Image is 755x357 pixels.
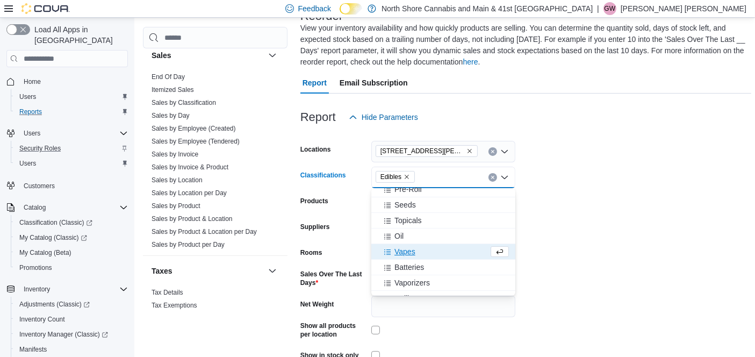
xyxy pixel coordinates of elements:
button: Sales [152,50,264,61]
a: Itemized Sales [152,86,194,94]
button: Inventory Count [11,312,132,327]
span: Users [15,157,128,170]
a: Inventory Manager (Classic) [15,328,112,341]
button: Manifests [11,342,132,357]
button: Close list of options [500,173,509,182]
span: Vapes [394,246,415,257]
span: Users [24,129,40,138]
div: Taxes [143,286,287,316]
span: Report [303,72,327,94]
span: Edibles [380,172,401,182]
label: Net Weight [300,300,334,309]
span: My Catalog (Beta) [15,246,128,259]
span: Promotions [19,263,52,272]
a: Sales by Product & Location per Day [152,228,257,235]
span: Inventory Manager (Classic) [15,328,128,341]
a: Sales by Location per Day [152,189,227,197]
span: Reports [15,105,128,118]
span: Catalog [24,203,46,212]
p: [PERSON_NAME] [PERSON_NAME] [621,2,746,15]
label: Locations [300,145,331,154]
span: Sales by Product & Location per Day [152,227,257,236]
a: Adjustments (Classic) [15,298,94,311]
a: Promotions [15,261,56,274]
span: Sales by Location [152,176,203,184]
a: My Catalog (Beta) [15,246,76,259]
span: Hide Parameters [362,112,418,123]
span: Edibles [376,171,415,183]
button: Rolling Papers [371,291,515,306]
button: Pre-Roll [371,182,515,197]
a: Sales by Product & Location [152,215,233,223]
img: Cova [21,3,70,14]
a: Sales by Classification [152,99,216,106]
a: Users [15,157,40,170]
button: Seeds [371,197,515,213]
button: Users [19,127,45,140]
a: Sales by Invoice [152,151,198,158]
span: Tax Details [152,288,183,297]
span: Sales by Classification [152,98,216,107]
label: Classifications [300,171,346,180]
a: Inventory Manager (Classic) [11,327,132,342]
button: Sales [266,49,279,62]
span: Classification (Classic) [19,218,92,227]
a: Sales by Employee (Created) [152,125,236,132]
label: Sales Over The Last Days [300,270,367,287]
label: Suppliers [300,223,330,231]
span: Promotions [15,261,128,274]
button: Vapes [371,244,515,260]
a: Sales by Product per Day [152,241,225,248]
span: Feedback [298,3,331,14]
span: Sales by Employee (Created) [152,124,236,133]
a: Classification (Classic) [15,216,97,229]
button: Topicals [371,213,515,229]
button: Catalog [19,201,50,214]
a: Inventory Count [15,313,69,326]
a: Classification (Classic) [11,215,132,230]
button: Clear input [488,147,497,156]
span: Sales by Day [152,111,190,120]
span: 1520 Barrow St. [376,145,478,157]
p: North Shore Cannabis and Main & 41st [GEOGRAPHIC_DATA] [382,2,593,15]
a: Tax Details [152,289,183,296]
button: Hide Parameters [344,106,422,128]
h3: Sales [152,50,171,61]
span: Inventory Manager (Classic) [19,330,108,339]
button: Users [2,126,132,141]
span: Home [24,77,41,86]
button: Promotions [11,260,132,275]
span: Customers [24,182,55,190]
span: [STREET_ADDRESS][PERSON_NAME] [380,146,464,156]
div: Griffin Wright [603,2,616,15]
a: Manifests [15,343,51,356]
label: Products [300,197,328,205]
span: Topicals [394,215,422,226]
button: Clear input [488,173,497,182]
span: Sales by Product & Location [152,215,233,223]
a: Sales by Day [152,112,190,119]
button: Remove Edibles from selection in this group [404,174,410,180]
span: Classification (Classic) [15,216,128,229]
button: Remove 1520 Barrow St. from selection in this group [466,148,473,154]
span: Rolling Papers [394,293,443,304]
h3: Taxes [152,266,172,276]
span: GW [604,2,615,15]
a: here [463,58,478,66]
button: Reports [11,104,132,119]
span: Sales by Employee (Tendered) [152,137,240,146]
span: Sales by Invoice & Product [152,163,228,172]
button: Oil [371,229,515,244]
span: Security Roles [15,142,128,155]
span: Users [19,92,36,101]
a: Customers [19,180,59,192]
input: Dark Mode [340,3,362,15]
button: Batteries [371,260,515,275]
button: My Catalog (Beta) [11,245,132,260]
label: Show all products per location [300,322,367,339]
button: Open list of options [500,147,509,156]
button: Inventory [2,282,132,297]
span: Adjustments (Classic) [19,300,90,309]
